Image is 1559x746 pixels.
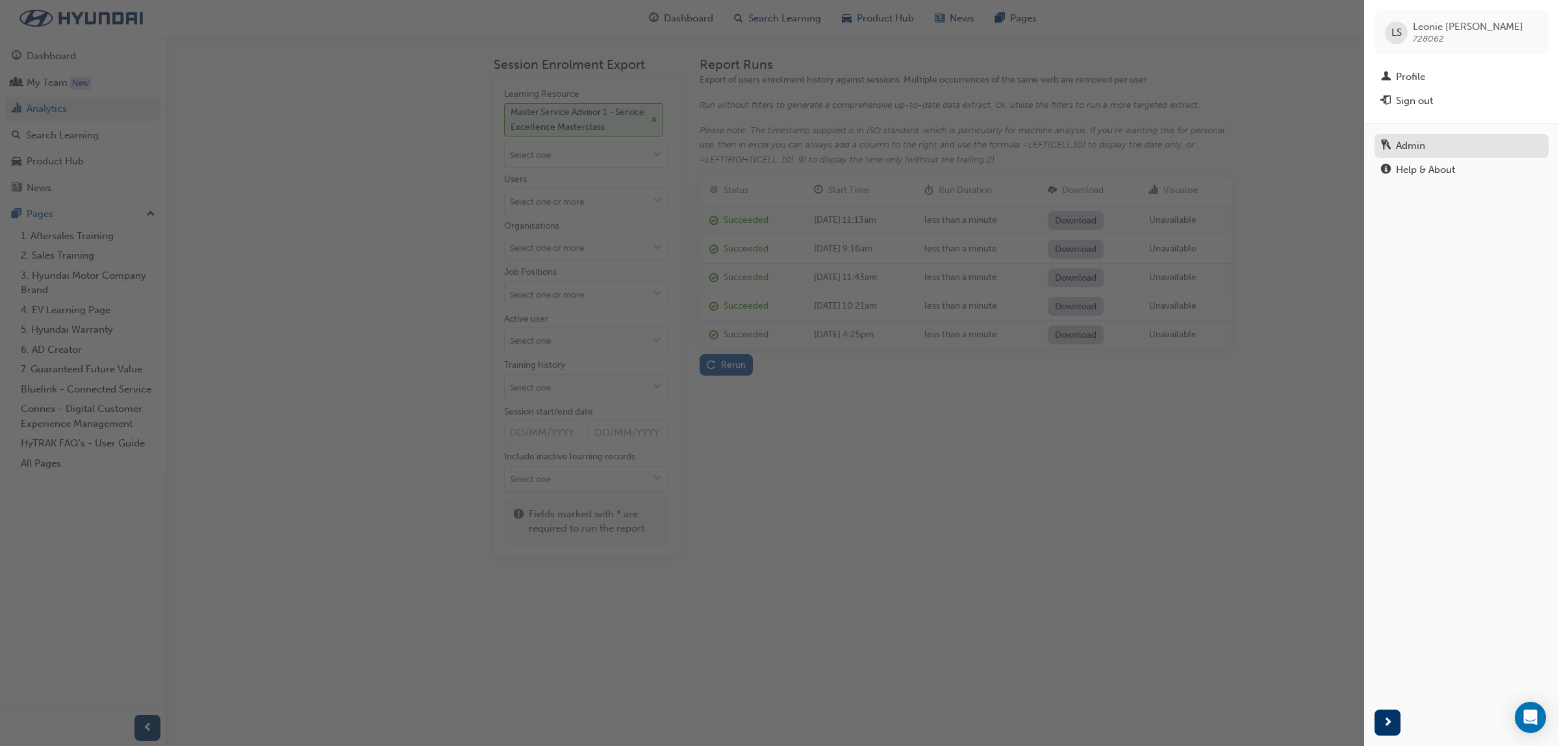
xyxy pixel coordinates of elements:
span: next-icon [1383,715,1393,731]
span: info-icon [1381,164,1391,176]
div: Help & About [1396,162,1455,177]
span: Leonie [PERSON_NAME] [1413,21,1523,32]
div: Open Intercom Messenger [1515,702,1546,733]
a: Profile [1375,65,1549,89]
span: man-icon [1381,71,1391,83]
button: Sign out [1375,89,1549,113]
span: 728062 [1413,33,1444,44]
div: Profile [1396,70,1425,84]
a: Help & About [1375,158,1549,182]
div: Sign out [1396,94,1433,109]
span: keys-icon [1381,140,1391,152]
div: Admin [1396,138,1425,153]
span: exit-icon [1381,96,1391,107]
a: Admin [1375,134,1549,158]
span: LS [1391,25,1402,40]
